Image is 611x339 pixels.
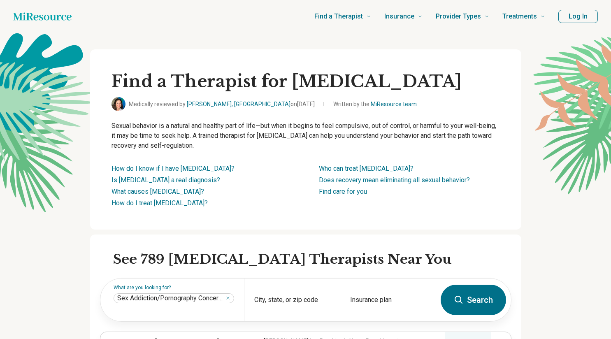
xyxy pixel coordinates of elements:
[502,11,537,22] span: Treatments
[117,294,224,302] span: Sex Addiction/Pornography Concerns
[187,101,290,107] a: [PERSON_NAME], [GEOGRAPHIC_DATA]
[319,176,470,184] a: Does recovery mean eliminating all sexual behavior?
[384,11,414,22] span: Insurance
[436,11,481,22] span: Provider Types
[112,121,500,151] p: Sexual behavior is a natural and healthy part of life—but when it begins to feel compulsive, out ...
[112,71,500,92] h1: Find a Therapist for [MEDICAL_DATA]
[112,188,204,195] a: What causes [MEDICAL_DATA]?
[13,8,72,25] a: Home page
[319,165,414,172] a: Who can treat [MEDICAL_DATA]?
[129,100,315,109] span: Medically reviewed by
[112,176,220,184] a: Is [MEDICAL_DATA] a real diagnosis?
[333,100,417,109] span: Written by the
[114,285,234,290] label: What are you looking for?
[314,11,363,22] span: Find a Therapist
[225,296,230,301] button: Sex Addiction/Pornography Concerns
[112,165,235,172] a: How do I know if I have [MEDICAL_DATA]?
[558,10,598,23] button: Log In
[112,199,208,207] a: How do I treat [MEDICAL_DATA]?
[371,101,417,107] a: MiResource team
[441,285,506,315] button: Search
[319,188,367,195] a: Find care for you
[114,293,234,303] div: Sex Addiction/Pornography Concerns
[113,251,511,268] h2: See 789 [MEDICAL_DATA] Therapists Near You
[290,101,315,107] span: on [DATE]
